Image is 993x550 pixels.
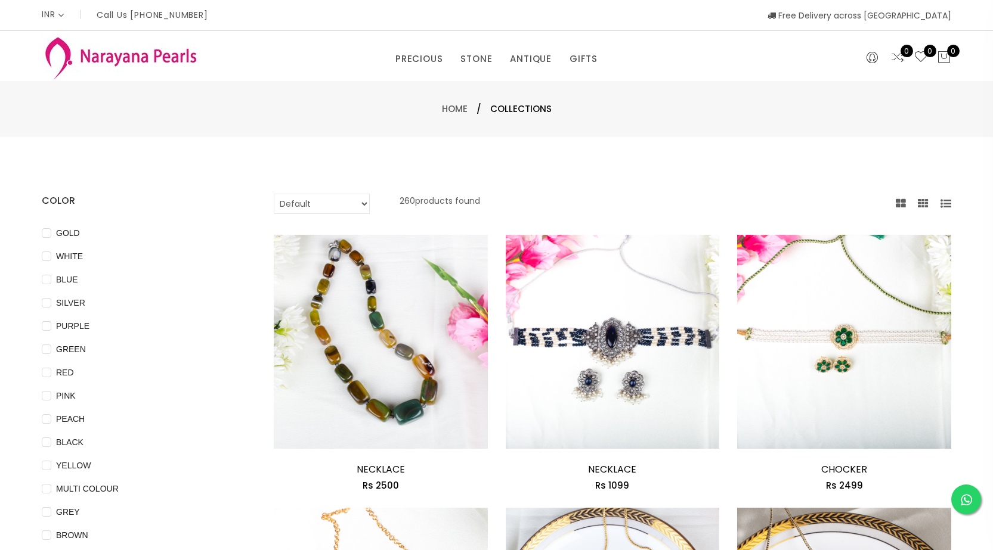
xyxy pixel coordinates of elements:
span: Rs 2500 [363,479,399,492]
a: CHOCKER [821,462,867,476]
a: GIFTS [570,50,598,68]
span: / [477,102,481,116]
span: PURPLE [51,319,94,333]
span: PINK [51,389,81,402]
span: RED [51,366,79,379]
a: Home [442,102,468,115]
span: BLACK [51,436,88,449]
span: GOLD [51,226,85,240]
span: Free Delivery across [GEOGRAPHIC_DATA] [768,10,951,21]
h4: COLOR [42,194,238,208]
span: GREEN [51,343,91,356]
span: PEACH [51,412,89,425]
span: 0 [924,45,936,57]
span: Rs 2499 [826,479,863,492]
span: WHITE [51,250,88,263]
span: BROWN [51,529,93,542]
span: 0 [901,45,913,57]
a: ANTIQUE [510,50,552,68]
a: NECKLACE [357,462,405,476]
span: GREY [51,505,85,518]
a: STONE [460,50,492,68]
span: MULTI COLOUR [51,482,123,495]
p: Call Us [PHONE_NUMBER] [97,11,208,19]
p: 260 products found [400,194,480,214]
span: BLUE [51,273,83,286]
span: Rs 1099 [595,479,629,492]
span: YELLOW [51,459,95,472]
a: NECKLACE [588,462,636,476]
span: 0 [947,45,960,57]
span: SILVER [51,296,90,309]
a: 0 [914,50,928,66]
a: 0 [890,50,905,66]
button: 0 [937,50,951,66]
span: Collections [490,102,552,116]
a: PRECIOUS [395,50,443,68]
